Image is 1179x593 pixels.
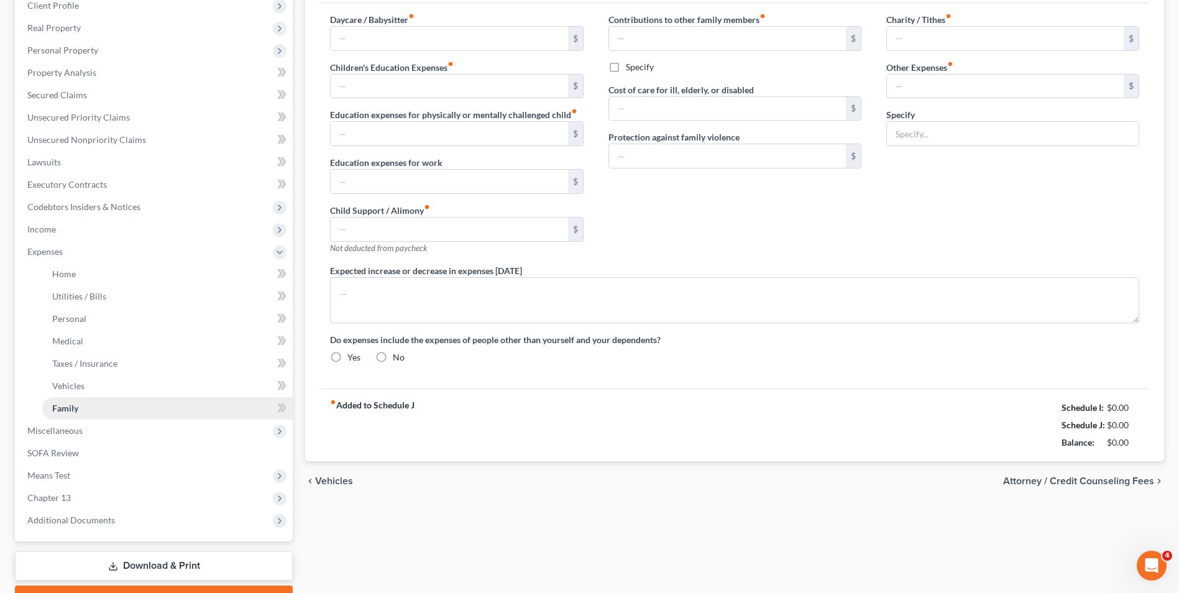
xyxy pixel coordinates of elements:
[947,61,953,67] i: fiber_manual_record
[568,122,583,145] div: $
[27,470,70,480] span: Means Test
[27,157,61,167] span: Lawsuits
[27,22,81,33] span: Real Property
[42,263,293,285] a: Home
[331,122,567,145] input: --
[609,27,846,50] input: --
[846,144,861,168] div: $
[887,75,1124,98] input: --
[608,13,766,26] label: Contributions to other family members
[27,492,71,503] span: Chapter 13
[27,448,79,458] span: SOFA Review
[27,45,98,55] span: Personal Property
[886,108,915,121] label: Specify
[17,84,293,106] a: Secured Claims
[315,476,353,486] span: Vehicles
[27,224,56,234] span: Income
[17,173,293,196] a: Executory Contracts
[42,330,293,352] a: Medical
[330,399,415,451] strong: Added to Schedule J
[1154,476,1164,486] i: chevron_right
[305,476,353,486] button: chevron_left Vehicles
[1107,419,1140,431] div: $0.00
[27,179,107,190] span: Executory Contracts
[1107,436,1140,449] div: $0.00
[846,97,861,121] div: $
[886,13,952,26] label: Charity / Tithes
[330,204,430,217] label: Child Support / Alimony
[52,336,83,346] span: Medical
[609,144,846,168] input: --
[27,425,83,436] span: Miscellaneous
[1062,420,1105,430] strong: Schedule J:
[1124,75,1139,98] div: $
[52,403,78,413] span: Family
[887,122,1139,145] input: Specify...
[759,13,766,19] i: fiber_manual_record
[330,264,522,277] label: Expected increase or decrease in expenses [DATE]
[571,108,577,114] i: fiber_manual_record
[330,399,336,405] i: fiber_manual_record
[424,204,430,210] i: fiber_manual_record
[568,27,583,50] div: $
[568,170,583,193] div: $
[1124,27,1139,50] div: $
[609,97,846,121] input: --
[52,380,85,391] span: Vehicles
[846,27,861,50] div: $
[27,246,63,257] span: Expenses
[330,333,1139,346] label: Do expenses include the expenses of people other than yourself and your dependents?
[17,62,293,84] a: Property Analysis
[331,170,567,193] input: --
[305,476,315,486] i: chevron_left
[331,27,567,50] input: --
[330,156,443,169] label: Education expenses for work
[1162,551,1172,561] span: 4
[42,352,293,375] a: Taxes / Insurance
[1137,551,1167,581] iframe: Intercom live chat
[568,218,583,241] div: $
[27,67,96,78] span: Property Analysis
[1003,476,1154,486] span: Attorney / Credit Counseling Fees
[27,112,130,122] span: Unsecured Priority Claims
[568,75,583,98] div: $
[17,442,293,464] a: SOFA Review
[330,13,415,26] label: Daycare / Babysitter
[331,75,567,98] input: --
[1003,476,1164,486] button: Attorney / Credit Counseling Fees chevron_right
[17,106,293,129] a: Unsecured Priority Claims
[42,397,293,420] a: Family
[1107,402,1140,414] div: $0.00
[1062,402,1104,413] strong: Schedule I:
[27,134,146,145] span: Unsecured Nonpriority Claims
[52,358,117,369] span: Taxes / Insurance
[15,551,293,581] a: Download & Print
[42,375,293,397] a: Vehicles
[887,27,1124,50] input: --
[27,90,87,100] span: Secured Claims
[42,308,293,330] a: Personal
[27,515,115,525] span: Additional Documents
[330,243,427,253] span: Not deducted from paycheck
[330,61,454,74] label: Children's Education Expenses
[408,13,415,19] i: fiber_manual_record
[886,61,953,74] label: Other Expenses
[331,218,567,241] input: --
[17,151,293,173] a: Lawsuits
[626,61,654,73] label: Specify
[52,291,106,301] span: Utilities / Bills
[608,131,740,144] label: Protection against family violence
[17,129,293,151] a: Unsecured Nonpriority Claims
[52,313,86,324] span: Personal
[447,61,454,67] i: fiber_manual_record
[52,269,76,279] span: Home
[393,351,405,364] label: No
[330,108,577,121] label: Education expenses for physically or mentally challenged child
[1062,437,1094,448] strong: Balance:
[27,201,140,212] span: Codebtors Insiders & Notices
[945,13,952,19] i: fiber_manual_record
[42,285,293,308] a: Utilities / Bills
[347,351,360,364] label: Yes
[608,83,754,96] label: Cost of care for ill, elderly, or disabled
